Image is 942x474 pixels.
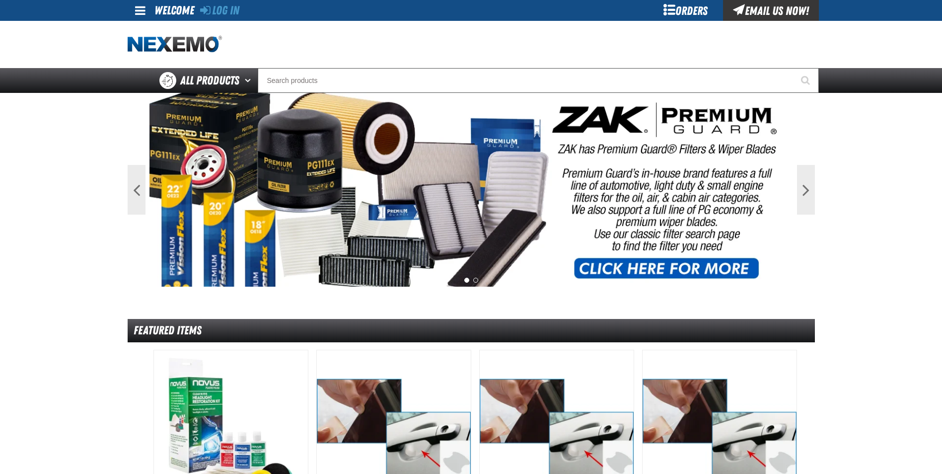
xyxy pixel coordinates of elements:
img: Nexemo logo [128,36,222,53]
button: Open All Products pages [241,68,258,93]
button: Previous [128,165,145,215]
button: Next [797,165,815,215]
span: All Products [180,72,239,89]
button: 2 of 2 [473,278,478,283]
button: Start Searching [794,68,819,93]
div: Featured Items [128,319,815,342]
button: 1 of 2 [464,278,469,283]
input: Search [258,68,819,93]
img: PG Filters & Wipers [149,93,793,287]
a: Log In [200,3,239,17]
